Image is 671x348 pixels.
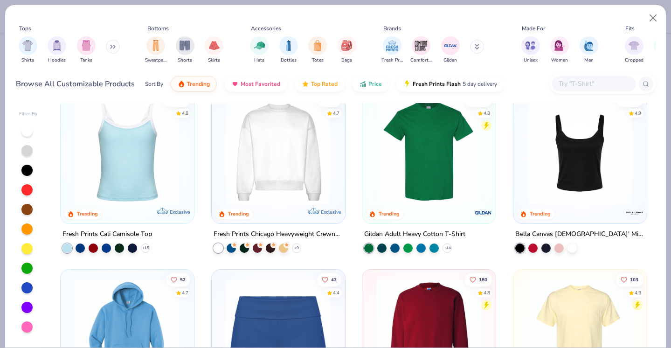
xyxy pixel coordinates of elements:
div: Bottoms [147,24,169,33]
img: flash.gif [403,80,411,88]
img: 1358499d-a160-429c-9f1e-ad7a3dc244c9 [221,99,335,205]
div: Tops [19,24,31,33]
button: filter button [176,36,194,64]
div: filter for Cropped [625,36,643,64]
img: Shirts Image [22,40,33,51]
img: Comfort Colors Image [414,39,428,53]
div: 4.8 [484,289,490,296]
span: 180 [479,277,487,282]
button: filter button [308,36,327,64]
div: Made For [522,24,545,33]
div: filter for Tanks [77,36,96,64]
span: Exclusive [170,209,190,215]
span: Cropped [625,57,643,64]
img: TopRated.gif [302,80,309,88]
span: Gildan [443,57,457,64]
div: 4.8 [484,110,490,117]
span: Unisex [524,57,538,64]
img: Bella + Canvas logo [625,203,643,222]
img: Gildan logo [474,203,493,222]
span: Exclusive [320,209,340,215]
span: Fresh Prints [381,57,403,64]
button: filter button [625,36,643,64]
div: filter for Comfort Colors [410,36,432,64]
div: Fresh Prints Cali Camisole Top [62,228,152,240]
div: Filter By [19,111,38,118]
div: Brands [383,24,401,33]
span: Sweatpants [145,57,166,64]
div: filter for Hoodies [48,36,66,64]
div: filter for Totes [308,36,327,64]
img: Cropped Image [629,40,639,51]
div: filter for Skirts [205,36,223,64]
span: Price [368,80,382,88]
div: 4.7 [333,110,339,117]
div: 4.7 [182,289,188,296]
button: filter button [205,36,223,64]
button: Fresh Prints Flash5 day delivery [396,76,504,92]
button: filter button [441,36,460,64]
button: filter button [410,36,432,64]
div: filter for Shirts [19,36,37,64]
img: Fresh Prints Image [385,39,399,53]
span: Most Favorited [241,80,280,88]
img: a25d9891-da96-49f3-a35e-76288174bf3a [70,99,184,205]
div: filter for Shorts [176,36,194,64]
div: filter for Women [550,36,569,64]
div: Sort By [145,80,163,88]
button: Top Rated [295,76,345,92]
div: Bella Canvas [DEMOGRAPHIC_DATA]' Micro Ribbed Scoop Tank [515,228,645,240]
span: Skirts [208,57,220,64]
img: 8af284bf-0d00-45ea-9003-ce4b9a3194ad [523,99,637,205]
button: filter button [279,36,298,64]
button: Close [644,9,662,27]
img: Unisex Image [525,40,536,51]
span: 42 [331,277,337,282]
div: 4.8 [182,110,188,117]
img: 9145e166-e82d-49ae-94f7-186c20e691c9 [335,99,450,205]
img: Bags Image [341,40,352,51]
span: Shirts [21,57,34,64]
span: Totes [312,57,324,64]
div: filter for Unisex [521,36,540,64]
button: Like [166,273,190,286]
img: Women Image [554,40,565,51]
div: 4.9 [635,110,641,117]
div: 4.4 [333,289,339,296]
span: Bottles [281,57,297,64]
span: 52 [180,277,186,282]
div: filter for Bags [338,36,356,64]
div: filter for Bottles [279,36,298,64]
div: Fits [625,24,635,33]
button: filter button [550,36,569,64]
span: + 9 [294,245,299,251]
span: + 15 [142,245,149,251]
div: filter for Hats [250,36,269,64]
img: Gildan Image [443,39,457,53]
span: Fresh Prints Flash [413,80,461,88]
button: filter button [250,36,269,64]
img: Skirts Image [209,40,220,51]
button: Like [163,93,190,106]
button: Most Favorited [224,76,287,92]
div: filter for Fresh Prints [381,36,403,64]
span: + 44 [444,245,451,251]
span: Shorts [178,57,192,64]
button: Like [317,93,341,106]
div: Accessories [251,24,281,33]
span: Hoodies [48,57,66,64]
button: filter button [338,36,356,64]
div: Fresh Prints Chicago Heavyweight Crewneck [214,228,343,240]
span: Bags [341,57,352,64]
span: 103 [630,277,638,282]
span: 5 day delivery [463,79,497,90]
img: db319196-8705-402d-8b46-62aaa07ed94f [372,99,486,205]
img: Bottles Image [284,40,294,51]
button: filter button [19,36,37,64]
img: Totes Image [312,40,323,51]
button: filter button [521,36,540,64]
img: Sweatpants Image [151,40,161,51]
span: Tanks [80,57,92,64]
img: Tanks Image [81,40,91,51]
span: Women [551,57,568,64]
